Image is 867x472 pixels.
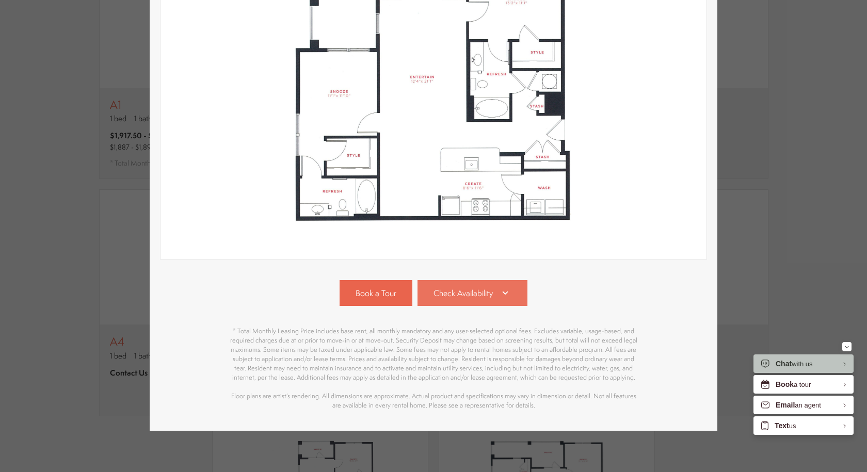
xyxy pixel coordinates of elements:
a: Book a Tour [340,280,412,306]
a: Check Availability [418,280,528,306]
p: * Total Monthly Leasing Price includes base rent, all monthly mandatory and any user-selected opt... [227,327,640,410]
span: Book a Tour [356,287,396,299]
span: Check Availability [434,287,493,299]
